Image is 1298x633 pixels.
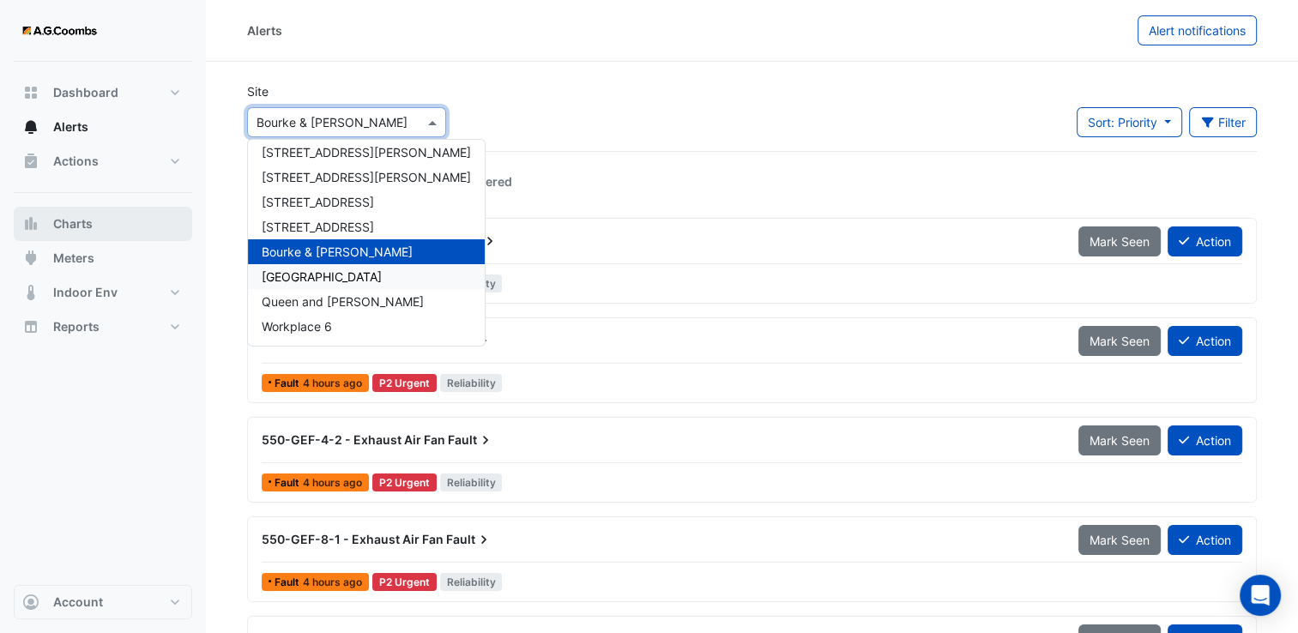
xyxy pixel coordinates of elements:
span: Fault [275,577,303,588]
div: Alerts [247,21,282,39]
img: Company Logo [21,14,98,48]
button: Action [1168,226,1242,256]
span: Queen and [PERSON_NAME] [262,294,424,309]
span: 550-GEF-8-1 - Exhaust Air Fan [262,532,444,546]
button: Mark Seen [1078,326,1161,356]
button: Mark Seen [1078,226,1161,256]
span: Alert notifications [1149,23,1246,38]
div: P2 Urgent [372,473,437,491]
span: Mark Seen [1090,533,1150,547]
button: Sort: Priority [1077,107,1182,137]
button: Dashboard [14,75,192,110]
button: Reports [14,310,192,344]
button: Action [1168,425,1242,455]
span: Reliability [440,573,503,591]
span: Mark Seen [1090,234,1150,249]
span: Fault [448,431,494,449]
button: Alerts [14,110,192,144]
button: Actions [14,144,192,178]
button: Meters [14,241,192,275]
button: Action [1168,326,1242,356]
span: [STREET_ADDRESS] [262,220,374,234]
span: Actions [53,153,99,170]
app-icon: Meters [22,250,39,267]
span: Reliability [440,374,503,392]
button: Alert notifications [1138,15,1257,45]
span: Fault [275,478,303,488]
app-icon: Charts [22,215,39,232]
span: Fri 22-Aug-2025 07:45 AEST [303,576,362,588]
span: Reports [53,318,100,335]
span: Fri 22-Aug-2025 07:45 AEST [303,476,362,489]
span: Fault [275,378,303,389]
button: Action [1168,525,1242,555]
span: Mark Seen [1090,334,1150,348]
span: [GEOGRAPHIC_DATA] [262,269,382,284]
div: Open Intercom Messenger [1240,575,1281,616]
span: Sort: Priority [1088,115,1157,130]
span: Account [53,594,103,611]
div: P2 Urgent [372,573,437,591]
button: Filter [1189,107,1258,137]
span: Dashboard [53,84,118,101]
span: [STREET_ADDRESS][PERSON_NAME] [262,170,471,184]
span: Fault [446,531,492,548]
span: [STREET_ADDRESS][PERSON_NAME] [262,145,471,160]
button: Mark Seen [1078,525,1161,555]
span: 550-GEF-4-2 - Exhaust Air Fan [262,432,445,447]
label: Site [247,82,269,100]
div: P2 Urgent [372,374,437,392]
span: Workplace 6 [262,319,332,334]
button: Mark Seen [1078,425,1161,455]
span: Alerts [53,118,88,136]
span: Charts [53,215,93,232]
ng-dropdown-panel: Options list [247,139,486,347]
span: Mark Seen [1090,433,1150,448]
span: Reliability [440,473,503,491]
button: Account [14,585,192,619]
span: Meters [53,250,94,267]
span: [STREET_ADDRESS] [262,195,374,209]
app-icon: Indoor Env [22,284,39,301]
span: Indoor Env [53,284,118,301]
button: Charts [14,207,192,241]
span: Bourke & [PERSON_NAME] [262,244,413,259]
app-icon: Actions [22,153,39,170]
app-icon: Reports [22,318,39,335]
span: Fri 22-Aug-2025 07:45 AEST [303,377,362,389]
app-icon: Dashboard [22,84,39,101]
app-icon: Alerts [22,118,39,136]
button: Indoor Env [14,275,192,310]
